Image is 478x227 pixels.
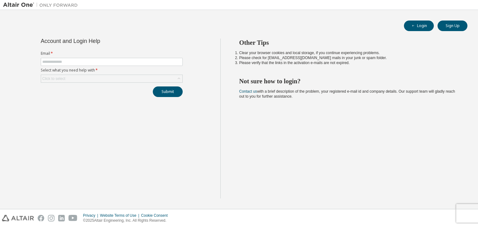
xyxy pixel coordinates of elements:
div: Cookie Consent [141,213,171,218]
img: altair_logo.svg [2,215,34,221]
p: © 2025 Altair Engineering, Inc. All Rights Reserved. [83,218,171,223]
li: Please verify that the links in the activation e-mails are not expired. [239,60,457,65]
img: facebook.svg [38,215,44,221]
button: Sign Up [438,21,467,31]
button: Submit [153,86,183,97]
img: youtube.svg [68,215,77,221]
label: Email [41,51,183,56]
div: Account and Login Help [41,39,154,44]
div: Click to select [42,76,65,81]
div: Privacy [83,213,100,218]
h2: Not sure how to login? [239,77,457,85]
img: linkedin.svg [58,215,65,221]
a: Contact us [239,89,257,94]
li: Please check for [EMAIL_ADDRESS][DOMAIN_NAME] mails in your junk or spam folder. [239,55,457,60]
img: Altair One [3,2,81,8]
li: Clear your browser cookies and local storage, if you continue experiencing problems. [239,50,457,55]
button: Login [404,21,434,31]
span: with a brief description of the problem, your registered e-mail id and company details. Our suppo... [239,89,455,99]
div: Website Terms of Use [100,213,141,218]
img: instagram.svg [48,215,54,221]
h2: Other Tips [239,39,457,47]
div: Click to select [41,75,182,82]
label: Select what you need help with [41,68,183,73]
